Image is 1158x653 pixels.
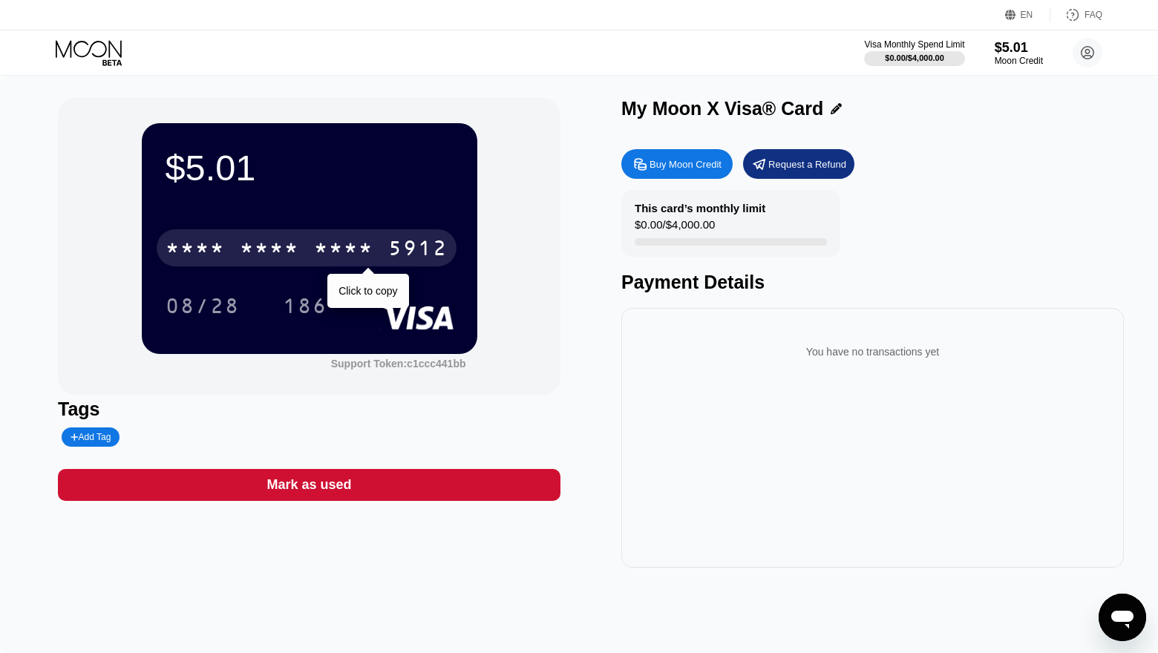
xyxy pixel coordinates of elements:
div: FAQ [1050,7,1102,22]
div: Request a Refund [743,149,854,179]
div: $0.00 / $4,000.00 [635,218,715,238]
div: Support Token: c1ccc441bb [331,358,466,370]
div: Add Tag [71,432,111,442]
div: 186 [283,296,327,320]
div: This card’s monthly limit [635,202,765,214]
div: 186 [272,287,338,324]
div: Visa Monthly Spend Limit$0.00/$4,000.00 [864,39,964,66]
div: Support Token:c1ccc441bb [331,358,466,370]
div: $5.01 [166,147,454,188]
div: $5.01Moon Credit [995,40,1043,66]
div: My Moon X Visa® Card [621,98,823,119]
div: Request a Refund [768,158,846,171]
div: 08/28 [154,287,251,324]
div: $5.01 [995,40,1043,56]
iframe: Кнопка, открывающая окно обмена сообщениями; идет разговор [1099,594,1146,641]
div: 5912 [388,238,448,262]
div: Visa Monthly Spend Limit [864,39,964,50]
div: Click to copy [338,285,397,297]
div: Payment Details [621,272,1124,293]
div: Buy Moon Credit [621,149,733,179]
div: Mark as used [58,469,560,501]
div: Tags [58,398,560,420]
div: Add Tag [62,427,120,447]
div: Buy Moon Credit [650,158,722,171]
div: EN [1005,7,1050,22]
div: $0.00 / $4,000.00 [885,53,944,62]
div: 08/28 [166,296,240,320]
div: Mark as used [266,476,351,493]
div: EN [1021,10,1033,20]
div: You have no transactions yet [633,331,1112,373]
div: Moon Credit [995,56,1043,66]
div: FAQ [1085,10,1102,20]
